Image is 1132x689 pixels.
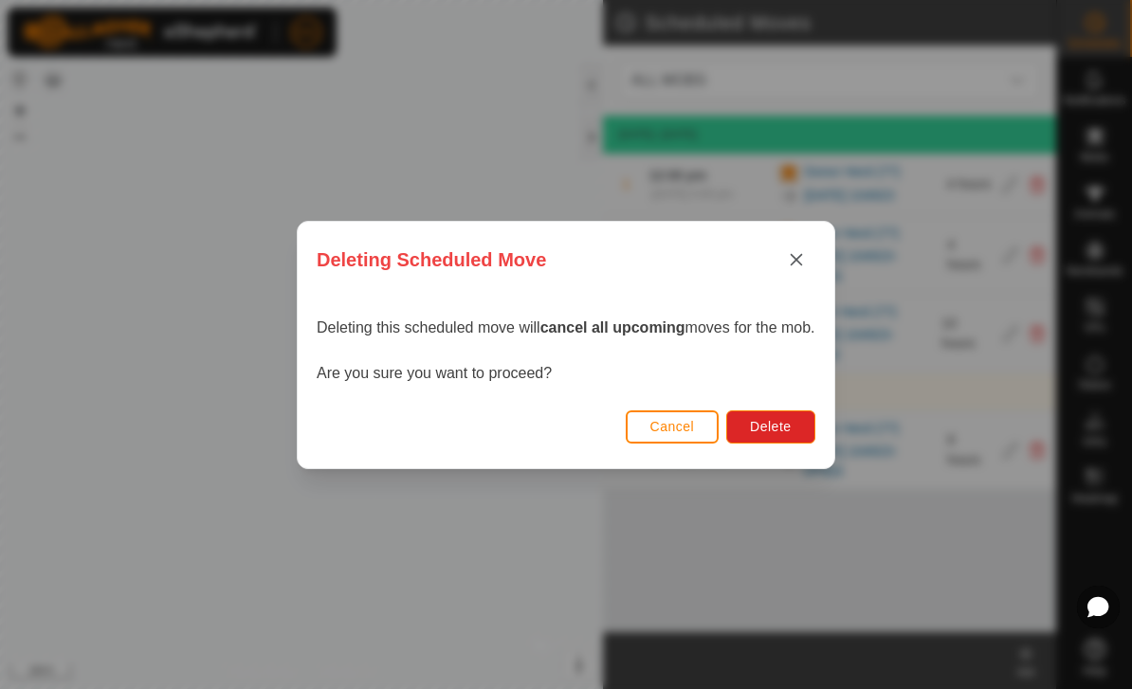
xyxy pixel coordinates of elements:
p: Deleting this scheduled move will moves for the mob. [317,317,815,339]
span: Cancel [650,419,695,434]
span: Deleting Scheduled Move [317,245,546,274]
button: Cancel [626,409,720,443]
strong: cancel all upcoming [540,319,685,335]
span: Delete [750,419,791,434]
p: Are you sure you want to proceed? [317,362,815,385]
button: Delete [726,409,814,443]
